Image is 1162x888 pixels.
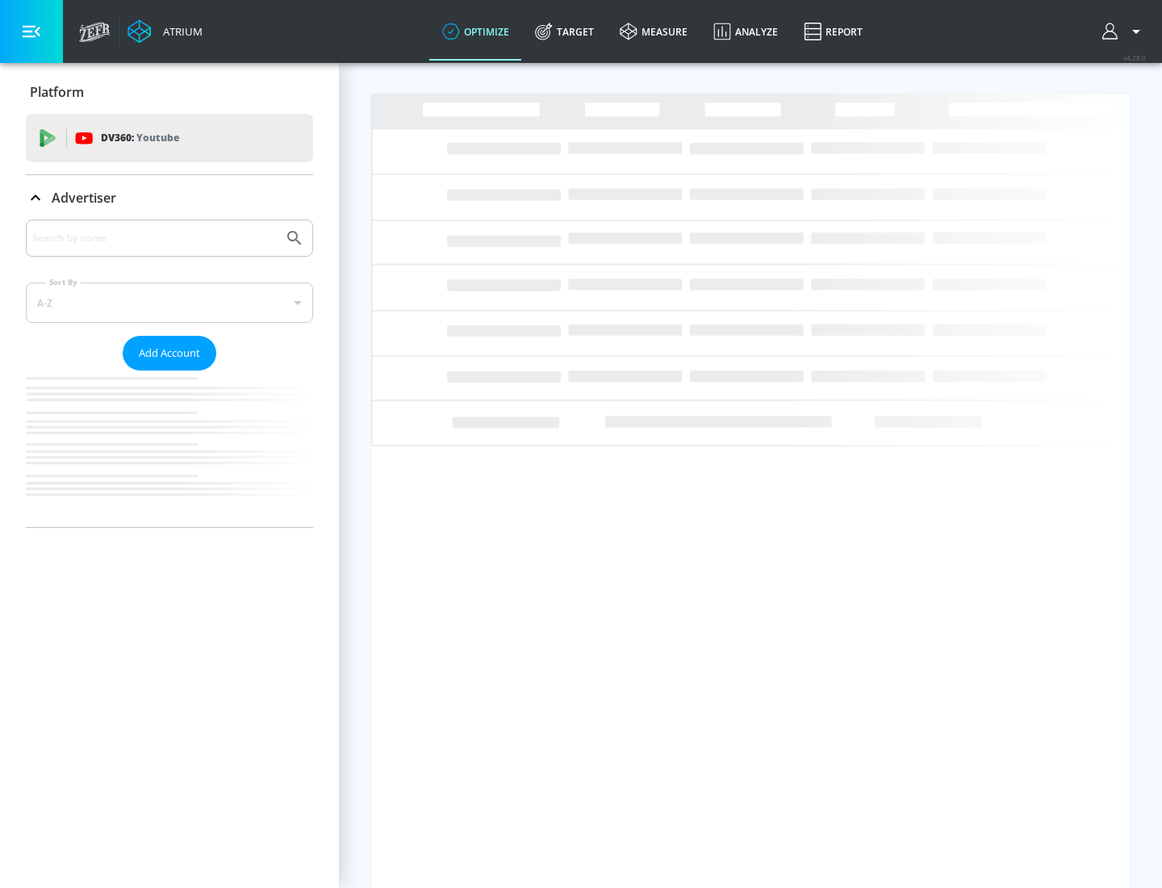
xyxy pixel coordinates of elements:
[26,283,313,323] div: A-Z
[139,344,200,362] span: Add Account
[26,69,313,115] div: Platform
[429,2,522,61] a: optimize
[26,371,313,527] nav: list of Advertiser
[700,2,791,61] a: Analyze
[607,2,700,61] a: measure
[157,24,203,39] div: Atrium
[1123,53,1146,62] span: v 4.28.0
[522,2,607,61] a: Target
[32,228,277,249] input: Search by name
[26,175,313,220] div: Advertiser
[127,19,203,44] a: Atrium
[101,129,179,147] p: DV360:
[30,83,84,101] p: Platform
[26,220,313,527] div: Advertiser
[46,277,81,287] label: Sort By
[123,336,216,371] button: Add Account
[26,114,313,162] div: DV360: Youtube
[52,189,116,207] p: Advertiser
[136,129,179,146] p: Youtube
[791,2,876,61] a: Report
